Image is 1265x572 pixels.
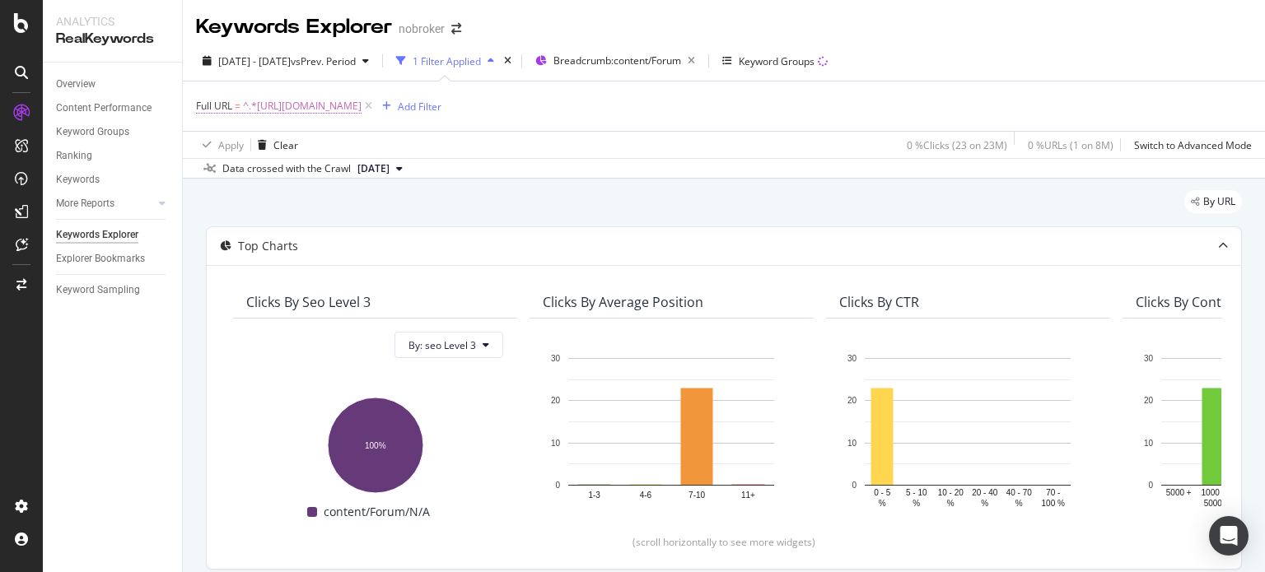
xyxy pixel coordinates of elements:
[376,96,441,116] button: Add Filter
[56,30,169,49] div: RealKeywords
[226,535,1221,549] div: (scroll horizontally to see more widgets)
[847,439,857,448] text: 10
[1046,488,1060,497] text: 70 -
[874,488,890,497] text: 0 - 5
[1148,481,1153,490] text: 0
[246,389,503,495] svg: A chart.
[839,294,919,310] div: Clicks By CTR
[1203,197,1235,207] span: By URL
[1144,439,1154,448] text: 10
[913,499,920,508] text: %
[1028,138,1113,152] div: 0 % URLs ( 1 on 8M )
[1204,499,1223,508] text: 5000
[273,138,298,152] div: Clear
[1127,132,1252,158] button: Switch to Advanced Mode
[56,226,170,244] a: Keywords Explorer
[739,54,815,68] div: Keyword Groups
[543,350,800,509] svg: A chart.
[56,100,170,117] a: Content Performance
[1006,488,1033,497] text: 40 - 70
[972,488,998,497] text: 20 - 40
[398,100,441,114] div: Add Filter
[56,250,170,267] a: Explorer Bookmarks
[56,171,100,188] div: Keywords
[938,488,964,497] text: 10 - 20
[551,397,561,406] text: 20
[291,54,356,68] span: vs Prev. Period
[56,226,138,244] div: Keywords Explorer
[238,238,298,254] div: Top Charts
[196,48,376,74] button: [DATE] - [DATE]vsPrev. Period
[553,53,681,67] span: Breadcrumb: content/Forum
[243,95,362,118] span: ^.*[URL][DOMAIN_NAME]
[222,161,351,176] div: Data crossed with the Crawl
[56,76,170,93] a: Overview
[56,250,145,267] div: Explorer Bookmarks
[852,481,857,490] text: 0
[56,171,170,188] a: Keywords
[56,147,92,165] div: Ranking
[907,138,1007,152] div: 0 % Clicks ( 23 on 23M )
[716,48,834,74] button: Keyword Groups
[56,76,96,93] div: Overview
[529,48,702,74] button: Breadcrumb:content/Forum
[246,294,371,310] div: Clicks By seo Level 3
[981,499,988,508] text: %
[543,294,703,310] div: Clicks By Average Position
[56,281,170,299] a: Keyword Sampling
[1015,499,1023,508] text: %
[399,21,445,37] div: nobroker
[218,138,244,152] div: Apply
[56,195,114,212] div: More Reports
[1209,516,1249,556] div: Open Intercom Messenger
[1144,397,1154,406] text: 20
[847,397,857,406] text: 20
[551,354,561,363] text: 30
[1184,190,1242,213] div: legacy label
[947,499,955,508] text: %
[839,350,1096,509] svg: A chart.
[324,502,430,522] span: content/Forum/N/A
[390,48,501,74] button: 1 Filter Applied
[196,132,244,158] button: Apply
[879,499,886,508] text: %
[551,439,561,448] text: 10
[413,54,481,68] div: 1 Filter Applied
[357,161,390,176] span: 2024 Jul. 1st
[555,481,560,490] text: 0
[56,123,129,141] div: Keyword Groups
[351,159,409,179] button: [DATE]
[1042,499,1065,508] text: 100 %
[56,281,140,299] div: Keyword Sampling
[451,23,461,35] div: arrow-right-arrow-left
[56,195,154,212] a: More Reports
[1166,488,1192,497] text: 5000 +
[501,53,515,69] div: times
[1202,488,1225,497] text: 1000 -
[56,13,169,30] div: Analytics
[365,441,386,450] text: 100%
[196,13,392,41] div: Keywords Explorer
[408,338,476,352] span: By: seo Level 3
[56,123,170,141] a: Keyword Groups
[196,99,232,113] span: Full URL
[689,491,705,500] text: 7-10
[1134,138,1252,152] div: Switch to Advanced Mode
[56,147,170,165] a: Ranking
[56,100,152,117] div: Content Performance
[741,491,755,500] text: 11+
[588,491,600,500] text: 1-3
[251,132,298,158] button: Clear
[906,488,927,497] text: 5 - 10
[218,54,291,68] span: [DATE] - [DATE]
[394,332,503,358] button: By: seo Level 3
[640,491,652,500] text: 4-6
[1144,354,1154,363] text: 30
[847,354,857,363] text: 30
[235,99,240,113] span: =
